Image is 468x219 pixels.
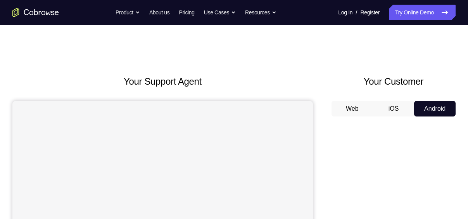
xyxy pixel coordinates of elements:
a: Go to the home page [12,8,59,17]
span: / [356,8,357,17]
button: Use Cases [204,5,236,20]
button: Android [414,101,456,116]
a: About us [149,5,169,20]
button: Web [332,101,373,116]
button: iOS [373,101,414,116]
h2: Your Support Agent [12,75,313,89]
a: Register [361,5,380,20]
h2: Your Customer [332,75,456,89]
a: Try Online Demo [389,5,456,20]
button: Resources [245,5,276,20]
button: Product [116,5,140,20]
a: Pricing [179,5,194,20]
a: Log In [338,5,352,20]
